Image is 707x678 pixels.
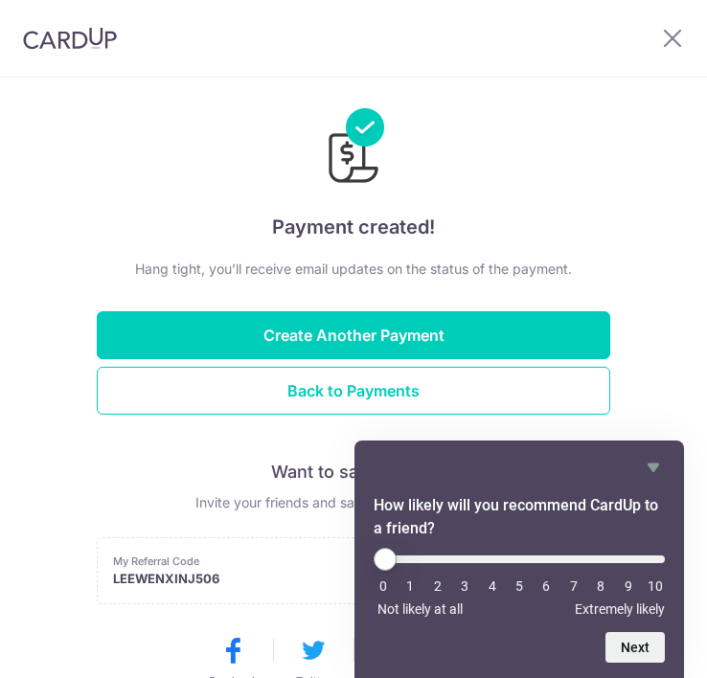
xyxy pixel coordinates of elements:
li: 7 [564,578,583,594]
li: 10 [646,578,665,594]
button: Hide survey [642,456,665,479]
li: 2 [428,578,447,594]
span: Extremely likely [575,601,665,617]
p: Hang tight, you’ll receive email updates on the status of the payment. [97,258,610,281]
p: Want to save more? [97,461,610,484]
h4: Payment created! [97,212,610,242]
img: Payments [323,108,384,189]
h2: How likely will you recommend CardUp to a friend? Select an option from 0 to 10, with 0 being Not... [374,494,665,540]
li: 8 [591,578,610,594]
p: LEEWENXINJ506 [113,569,491,588]
div: How likely will you recommend CardUp to a friend? Select an option from 0 to 10, with 0 being Not... [374,456,665,663]
button: Create Another Payment [97,311,610,359]
li: 0 [374,578,393,594]
button: Next question [605,632,665,663]
li: 5 [510,578,529,594]
img: CardUp [23,27,117,50]
p: My Referral Code [113,554,491,569]
p: Invite your friends and save on next your payment [97,491,610,514]
li: 4 [483,578,502,594]
li: 6 [536,578,556,594]
li: 1 [400,578,420,594]
span: Not likely at all [377,601,463,617]
div: How likely will you recommend CardUp to a friend? Select an option from 0 to 10, with 0 being Not... [374,548,665,617]
li: 3 [455,578,474,594]
li: 9 [619,578,638,594]
button: Back to Payments [97,367,610,415]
